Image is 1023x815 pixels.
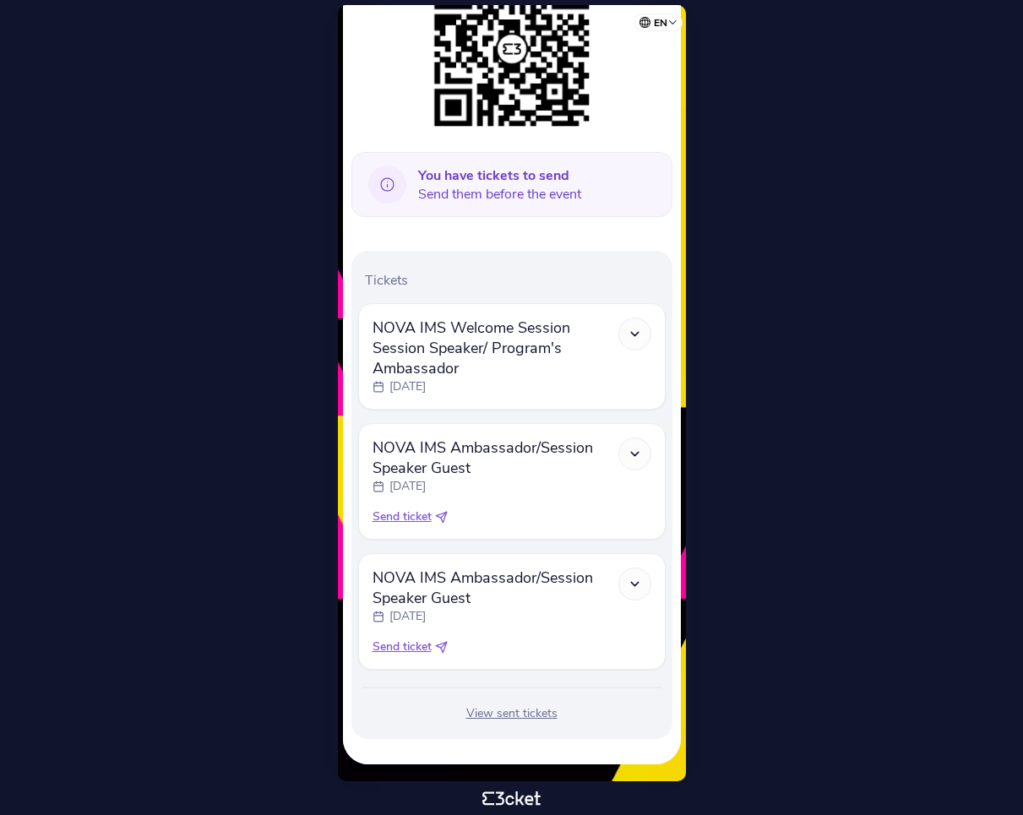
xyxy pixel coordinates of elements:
p: [DATE] [389,608,426,625]
span: Send ticket [373,638,432,655]
span: NOVA IMS Ambassador/Session Speaker Guest [373,568,618,608]
div: View sent tickets [358,705,666,722]
span: Send ticket [373,508,432,525]
p: [DATE] [389,378,426,395]
p: Tickets [365,271,666,290]
span: Send them before the event [418,166,581,204]
b: You have tickets to send [418,166,569,185]
span: NOVA IMS Ambassador/Session Speaker Guest [373,437,618,478]
p: [DATE] [389,478,426,495]
span: NOVA IMS Welcome Session Session Speaker/ Program's Ambassador [373,318,618,378]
